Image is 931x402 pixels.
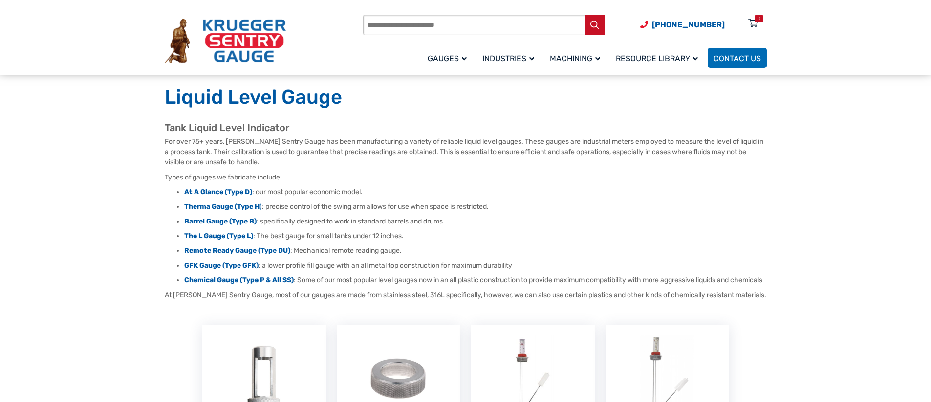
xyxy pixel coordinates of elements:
img: Krueger Sentry Gauge [165,19,286,64]
h2: Tank Liquid Level Indicator [165,122,767,134]
li: : specifically designed to work in standard barrels and drums. [184,217,767,226]
a: Therma Gauge (Type H) [184,202,262,211]
li: : Mechanical remote reading gauge. [184,246,767,256]
p: For over 75+ years, [PERSON_NAME] Sentry Gauge has been manufacturing a variety of reliable liqui... [165,136,767,167]
span: [PHONE_NUMBER] [652,20,725,29]
strong: Therma Gauge (Type H [184,202,260,211]
a: Chemical Gauge (Type P & All SS) [184,276,294,284]
li: : Some of our most popular level gauges now in an all plastic construction to provide maximum com... [184,275,767,285]
span: Resource Library [616,54,698,63]
a: Gauges [422,46,476,69]
li: : a lower profile fill gauge with an all metal top construction for maximum durability [184,261,767,270]
span: Industries [482,54,534,63]
a: Resource Library [610,46,708,69]
li: : The best gauge for small tanks under 12 inches. [184,231,767,241]
span: Contact Us [714,54,761,63]
a: Contact Us [708,48,767,68]
li: : precise control of the swing arm allows for use when space is restricted. [184,202,767,212]
a: Phone Number (920) 434-8860 [640,19,725,31]
a: The L Gauge (Type L) [184,232,253,240]
a: Barrel Gauge (Type B) [184,217,257,225]
p: Types of gauges we fabricate include: [165,172,767,182]
span: Machining [550,54,600,63]
div: 0 [758,15,760,22]
a: Industries [476,46,544,69]
a: Machining [544,46,610,69]
a: At A Glance (Type D) [184,188,252,196]
a: GFK Gauge (Type GFK) [184,261,259,269]
a: Remote Ready Gauge (Type DU) [184,246,290,255]
h1: Liquid Level Gauge [165,85,767,110]
li: : our most popular economic model. [184,187,767,197]
span: Gauges [428,54,467,63]
p: At [PERSON_NAME] Sentry Gauge, most of our gauges are made from stainless steel, 316L specificall... [165,290,767,300]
